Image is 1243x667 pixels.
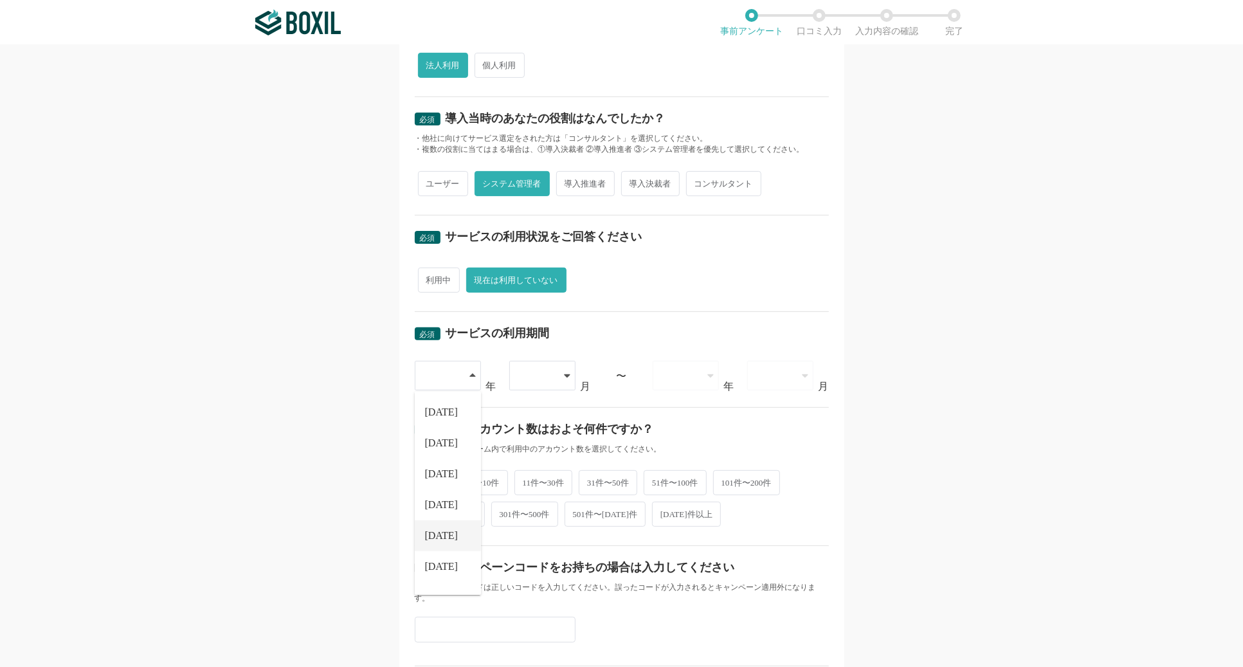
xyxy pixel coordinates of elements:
[425,562,458,572] span: [DATE]
[420,115,435,124] span: 必須
[415,444,829,455] div: ・社内もしくはチーム内で利用中のアカウント数を選択してください。
[718,9,786,36] li: 事前アンケート
[425,469,458,479] span: [DATE]
[724,381,734,392] div: 年
[644,470,707,495] span: 51件〜100件
[420,233,435,242] span: 必須
[617,371,627,381] div: 〜
[514,470,573,495] span: 11件〜30件
[621,171,680,196] span: 導入決裁者
[786,9,853,36] li: 口コミ入力
[446,113,666,124] div: 導入当時のあなたの役割はなんでしたか？
[565,502,646,527] span: 501件〜[DATE]件
[415,133,829,144] div: ・他社に向けてサービス選定をされた方は「コンサルタント」を選択してください。
[255,10,341,35] img: ボクシルSaaS_ロゴ
[425,438,458,448] span: [DATE]
[446,327,550,339] div: サービスの利用期間
[418,171,468,196] span: ユーザー
[491,502,558,527] span: 301件〜500件
[420,330,435,339] span: 必須
[418,268,460,293] span: 利用中
[418,53,468,78] span: 法人利用
[581,381,591,392] div: 月
[475,53,525,78] span: 個人利用
[556,171,615,196] span: 導入推進者
[921,9,988,36] li: 完了
[446,562,735,573] div: キャンペーンコードをお持ちの場合は入力してください
[652,502,721,527] span: [DATE]件以上
[713,470,780,495] span: 101件〜200件
[415,582,829,604] div: キャンペーンコードは正しいコードを入力してください。誤ったコードが入力されるとキャンペーン適用外になります。
[466,268,567,293] span: 現在は利用していない
[686,171,761,196] span: コンサルタント
[475,171,550,196] span: システム管理者
[486,381,496,392] div: 年
[446,231,642,242] div: サービスの利用状況をご回答ください
[446,423,654,435] div: 利用アカウント数はおよそ何件ですか？
[425,500,458,510] span: [DATE]
[415,144,829,155] div: ・複数の役割に当てはまる場合は、①導入決裁者 ②導入推進者 ③システム管理者を優先して選択してください。
[853,9,921,36] li: 入力内容の確認
[425,531,458,541] span: [DATE]
[579,470,637,495] span: 31件〜50件
[425,407,458,417] span: [DATE]
[819,381,829,392] div: 月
